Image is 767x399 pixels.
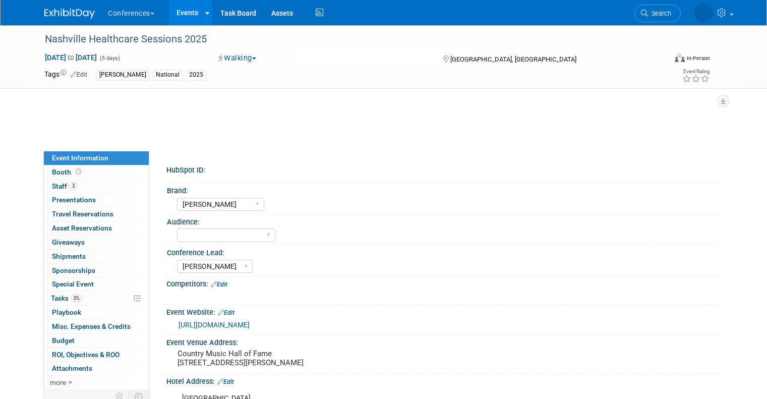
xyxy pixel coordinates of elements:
a: Budget [44,334,149,348]
span: Playbook [52,308,81,316]
span: Tasks [51,294,82,302]
img: ExhibitDay [44,9,95,19]
a: Sponsorships [44,264,149,277]
span: Shipments [52,252,86,260]
td: Tags [44,69,87,81]
a: Edit [217,378,234,385]
a: Travel Reservations [44,207,149,221]
a: Presentations [44,193,149,207]
a: Edit [211,281,227,288]
span: Budget [52,336,75,345]
a: Attachments [44,362,149,375]
img: Format-Inperson.png [675,54,685,62]
a: Misc. Expenses & Credits [44,320,149,333]
a: Giveaways [44,236,149,249]
a: Edit [218,309,234,316]
a: [URL][DOMAIN_NAME] [179,321,250,329]
div: HubSpot ID: [166,162,723,175]
div: Event Format [612,52,710,68]
span: Asset Reservations [52,224,112,232]
div: Nashville Healthcare Sessions 2025 [41,30,654,48]
div: Competitors: [166,276,723,290]
div: [PERSON_NAME] [96,70,149,80]
div: Event Rating [682,69,710,74]
div: Conference Lead: [167,245,718,258]
span: Sponsorships [52,266,95,274]
span: ROI, Objectives & ROO [52,351,120,359]
a: Staff3 [44,180,149,193]
span: Travel Reservations [52,210,113,218]
span: [DATE] [DATE] [44,53,97,62]
a: Special Event [44,277,149,291]
a: Shipments [44,250,149,263]
span: Presentations [52,196,96,204]
span: more [50,378,66,386]
a: ROI, Objectives & ROO [44,348,149,362]
div: In-Person [686,54,710,62]
span: Event Information [52,154,108,162]
span: 0% [71,295,82,302]
span: Search [602,10,625,17]
span: Attachments [52,364,92,372]
a: Search [588,5,634,22]
span: [GEOGRAPHIC_DATA], [GEOGRAPHIC_DATA] [450,55,576,63]
span: Giveaways [52,238,85,246]
a: more [44,376,149,389]
span: Booth not reserved yet [74,168,83,176]
div: Event Website: [166,305,723,318]
div: 2025 [186,70,206,80]
span: Special Event [52,280,94,288]
a: Tasks0% [44,292,149,305]
div: National [153,70,183,80]
div: Brand: [167,183,718,196]
div: Audience: [167,214,718,227]
span: 3 [70,182,77,190]
span: Misc. Expenses & Credits [52,322,131,330]
span: (5 days) [99,55,120,62]
span: to [66,53,76,62]
span: Staff [52,182,77,190]
span: Booth [52,168,83,176]
div: Event Venue Address: [166,335,723,348]
div: Hotel Address: [166,374,723,387]
a: Edit [71,71,87,78]
button: Walking [215,53,260,64]
a: Booth [44,165,149,179]
a: Event Information [44,151,149,165]
a: Playbook [44,306,149,319]
pre: Country Music Hall of Fame [STREET_ADDRESS][PERSON_NAME] [178,349,387,367]
img: Stephanie Donley [647,6,713,17]
a: Asset Reservations [44,221,149,235]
